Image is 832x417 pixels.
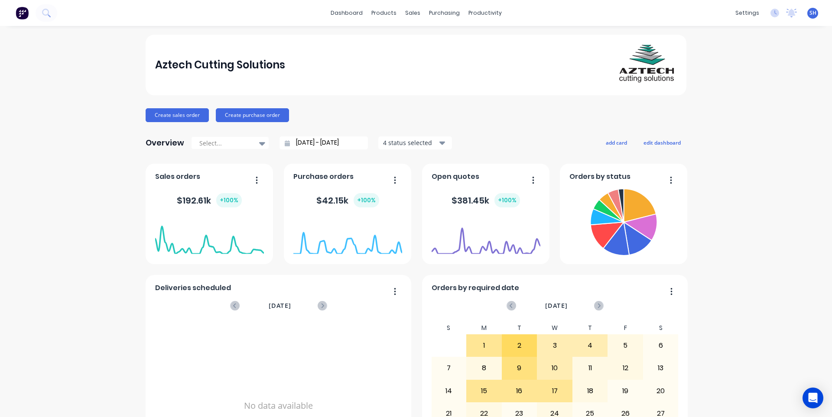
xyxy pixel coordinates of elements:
div: 4 status selected [383,138,438,147]
div: products [367,6,401,19]
button: edit dashboard [638,137,686,148]
div: $ 381.45k [452,193,520,207]
div: 12 [608,357,643,379]
div: 3 [537,335,572,356]
span: [DATE] [269,301,291,310]
span: Purchase orders [293,171,354,182]
div: 14 [432,380,466,402]
div: 9 [502,357,537,379]
span: [DATE] [545,301,568,310]
div: W [537,322,572,334]
div: Open Intercom Messenger [803,388,823,408]
div: T [572,322,608,334]
div: 1 [467,335,501,356]
div: 8 [467,357,501,379]
div: Aztech Cutting Solutions [155,56,285,74]
div: 19 [608,380,643,402]
div: M [466,322,502,334]
span: Sales orders [155,171,200,182]
div: 11 [573,357,608,379]
div: T [502,322,537,334]
div: 10 [537,357,572,379]
div: 18 [573,380,608,402]
div: 20 [643,380,678,402]
div: F [608,322,643,334]
button: 4 status selected [378,136,452,149]
div: $ 42.15k [316,193,379,207]
img: Aztech Cutting Solutions [616,35,677,95]
div: 2 [502,335,537,356]
div: + 100 % [216,193,242,207]
div: settings [731,6,764,19]
div: 15 [467,380,501,402]
div: 13 [643,357,678,379]
div: 5 [608,335,643,356]
div: 16 [502,380,537,402]
div: + 100 % [494,193,520,207]
div: 6 [643,335,678,356]
div: 4 [573,335,608,356]
div: Overview [146,134,184,152]
button: add card [600,137,633,148]
span: Orders by required date [432,283,519,293]
a: dashboard [326,6,367,19]
span: Orders by status [569,171,630,182]
img: Factory [16,6,29,19]
span: SH [809,9,816,17]
div: 7 [432,357,466,379]
button: Create purchase order [216,108,289,122]
div: sales [401,6,425,19]
div: $ 192.61k [177,193,242,207]
div: purchasing [425,6,464,19]
button: Create sales order [146,108,209,122]
span: Open quotes [432,171,479,182]
div: S [643,322,679,334]
div: + 100 % [354,193,379,207]
div: S [431,322,467,334]
div: productivity [464,6,506,19]
div: 17 [537,380,572,402]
